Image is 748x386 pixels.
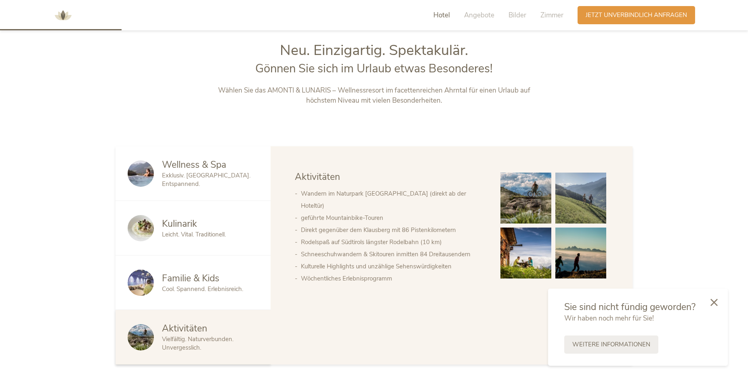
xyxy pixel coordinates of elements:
[51,3,75,27] img: AMONTI & LUNARIS Wellnessresort
[301,212,484,224] li: geführte Mountainbike-Touren
[162,230,226,238] span: Leicht. Vital. Traditionell.
[301,260,484,272] li: Kulturelle Highlights und unzählige Sehenswürdigkeiten
[162,158,226,171] span: Wellness & Spa
[564,335,658,354] a: Weitere Informationen
[586,11,687,19] span: Jetzt unverbindlich anfragen
[301,236,484,248] li: Rodelspaß auf Südtirols längster Rodelbahn (10 km)
[564,301,695,313] span: Sie sind nicht fündig geworden?
[162,285,243,293] span: Cool. Spannend. Erlebnisreich.
[280,40,468,60] span: Neu. Einzigartig. Spektakulär.
[162,335,233,352] span: Vielfältig. Naturverbunden. Unvergesslich.
[162,217,197,230] span: Kulinarik
[301,248,484,260] li: Schneeschuhwandern & Skitouren inmitten 84 Dreitausendern
[301,224,484,236] li: Direkt gegenüber dem Klausberg mit 86 Pistenkilometern
[464,11,494,20] span: Angebote
[433,11,450,20] span: Hotel
[572,340,650,349] span: Weitere Informationen
[508,11,526,20] span: Bilder
[564,314,654,323] span: Wir haben noch mehr für Sie!
[206,85,543,106] p: Wählen Sie das AMONTI & LUNARIS – Wellnessresort im facettenreichen Ahrntal für einen Urlaub auf ...
[301,188,484,212] li: Wandern im Naturpark [GEOGRAPHIC_DATA] (direkt ab der Hoteltür)
[51,12,75,18] a: AMONTI & LUNARIS Wellnessresort
[162,272,219,285] span: Familie & Kids
[301,272,484,285] li: Wöchentliches Erlebnisprogramm
[295,171,340,183] span: Aktivitäten
[162,322,207,335] span: Aktivitäten
[162,171,250,188] span: Exklusiv. [GEOGRAPHIC_DATA]. Entspannend.
[255,61,493,76] span: Gönnen Sie sich im Urlaub etwas Besonderes!
[540,11,563,20] span: Zimmer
